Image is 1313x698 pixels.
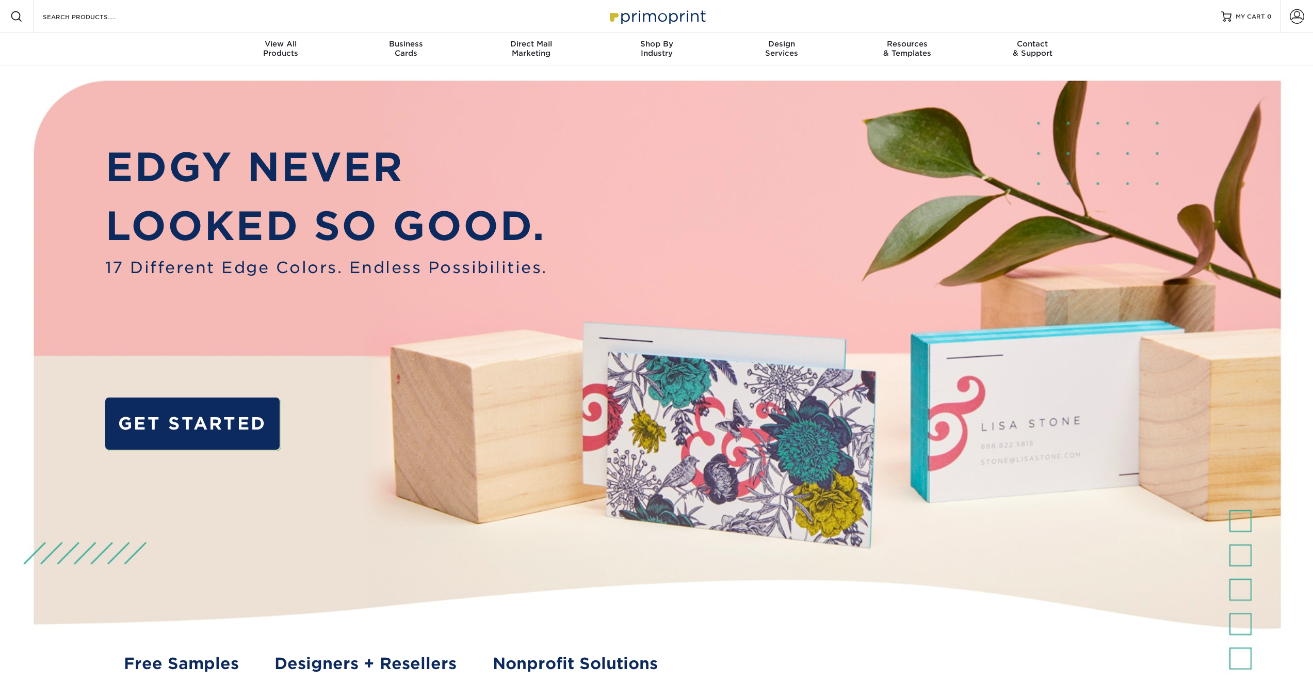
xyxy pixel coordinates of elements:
[105,398,280,449] a: GET STARTED
[468,39,594,58] div: Marketing
[970,33,1095,66] a: Contact& Support
[845,39,970,49] span: Resources
[468,39,594,49] span: Direct Mail
[594,39,719,58] div: Industry
[1236,12,1265,21] span: MY CART
[1267,13,1272,20] span: 0
[719,39,845,49] span: Design
[970,39,1095,58] div: & Support
[719,39,845,58] div: Services
[105,138,547,197] p: EDGY NEVER
[605,5,708,27] img: Primoprint
[343,39,468,58] div: Cards
[845,33,970,66] a: Resources& Templates
[218,33,344,66] a: View AllProducts
[124,652,239,676] a: Free Samples
[594,33,719,66] a: Shop ByIndustry
[468,33,594,66] a: Direct MailMarketing
[218,39,344,58] div: Products
[105,256,547,280] span: 17 Different Edge Colors. Endless Possibilities.
[274,652,457,676] a: Designers + Resellers
[343,33,468,66] a: BusinessCards
[493,652,658,676] a: Nonprofit Solutions
[218,39,344,49] span: View All
[970,39,1095,49] span: Contact
[42,10,142,23] input: SEARCH PRODUCTS.....
[845,39,970,58] div: & Templates
[105,197,547,256] p: LOOKED SO GOOD.
[594,39,719,49] span: Shop By
[719,33,845,66] a: DesignServices
[343,39,468,49] span: Business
